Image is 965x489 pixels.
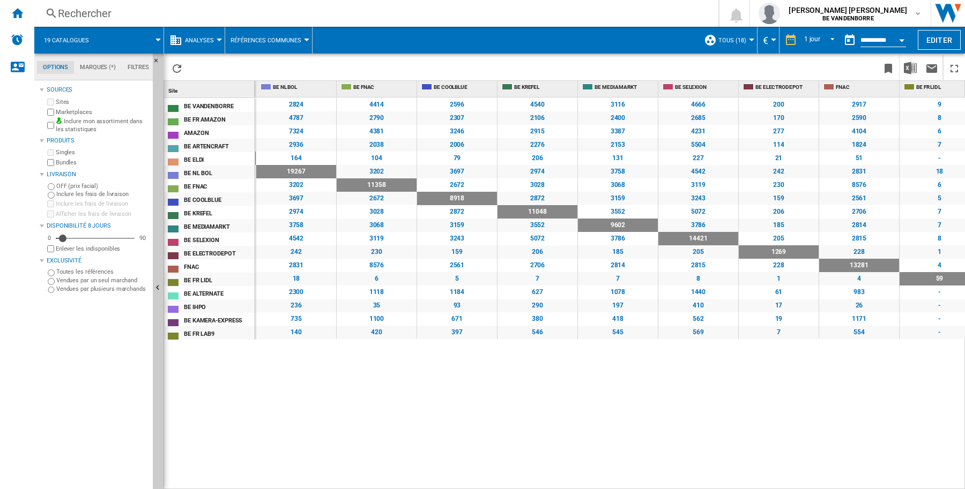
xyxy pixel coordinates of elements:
input: Afficher les frais de livraison [47,245,54,252]
div: BE KREFEL [184,207,254,218]
span: Analyses [185,37,214,44]
input: Afficher les frais de livraison [47,210,54,217]
div: 983 [819,285,899,299]
div: 1118 [337,285,417,299]
div: 1100 [337,312,417,326]
div: FNAC [821,81,899,94]
div: 170 [739,111,819,125]
div: 418 [578,312,658,326]
div: BE ELECTRODEPOT [741,81,819,94]
div: 11358 [337,178,417,192]
label: Inclure les frais de livraison [56,200,149,208]
div: 569 [658,326,738,339]
label: Toutes les références [56,268,149,276]
div: 562 [658,312,738,326]
div: 131 [578,152,658,165]
div: Rechercher [58,6,691,21]
div: 2974 [256,205,336,219]
div: Sources [47,86,149,94]
div: 228 [819,245,899,259]
label: Enlever les indisponibles [56,245,149,253]
div: € [763,27,774,54]
div: 2915 [498,125,577,138]
div: 159 [417,245,497,259]
div: 8576 [819,178,899,192]
div: 2006 [417,138,497,152]
div: 2672 [417,178,497,192]
div: 4542 [658,165,738,178]
span: Site [168,88,177,94]
div: 242 [256,245,336,259]
div: Exclusivité [47,257,149,265]
div: 7324 [256,125,336,138]
button: Open calendar [892,29,911,48]
div: 2831 [256,259,336,272]
button: Créer un favoris [878,55,899,80]
span: Références Communes [231,37,301,44]
div: 5504 [658,138,738,152]
div: BE ALTERNATE [184,287,254,298]
div: 230 [337,245,417,259]
div: 2153 [578,138,658,152]
b: BE VANDENBORRE [822,15,874,22]
div: 2814 [819,219,899,232]
div: 4231 [658,125,738,138]
div: 290 [498,299,577,312]
md-slider: Disponibilité [56,233,135,244]
div: 2706 [819,205,899,219]
div: 1078 [578,285,658,299]
div: 206 [498,245,577,259]
div: Références Communes [231,27,307,54]
div: 185 [739,219,819,232]
div: 206 [739,205,819,219]
div: 2872 [417,205,497,219]
div: 8576 [337,259,417,272]
span: BE FNAC [353,84,414,87]
div: 90 [137,234,149,242]
div: 3552 [578,205,658,219]
div: 1 jour [804,35,820,43]
div: Disponibilité 8 Jours [47,222,149,230]
div: 185 [578,245,658,259]
div: 410 [658,299,738,312]
input: Marketplaces [47,109,54,116]
div: 9602 [578,219,658,232]
label: Inclure les frais de livraison [56,190,149,198]
img: alerts-logo.svg [11,33,24,46]
div: 4787 [256,111,336,125]
button: Envoyer ce rapport par email [921,55,942,80]
div: 2561 [819,192,899,205]
div: 0 [45,234,54,242]
div: 227 [658,152,738,165]
div: 2561 [417,259,497,272]
div: 2672 [337,192,417,205]
span: TOUS (18) [718,37,746,44]
md-tab-item: Filtres [122,61,155,74]
div: 61 [739,285,819,299]
label: Singles [56,148,149,156]
span: [PERSON_NAME] [PERSON_NAME] [789,5,907,16]
span: FNAC [836,84,897,87]
div: BE IHPO [184,300,254,312]
div: BE COOLBLUE [184,193,254,205]
input: Inclure les frais de livraison [47,200,54,207]
label: Marketplaces [56,108,149,116]
div: AMAZON [184,126,254,138]
div: 2936 [256,138,336,152]
div: 206 [498,152,577,165]
div: BE FR LAB9 [184,327,254,338]
span: BE MEDIAMARKT [595,84,656,87]
div: 18 [256,272,336,285]
label: Vendues par plusieurs marchands [56,285,149,293]
div: BE NL BOL [258,81,336,94]
div: Livraison [47,170,149,179]
div: 3119 [658,178,738,192]
div: 3246 [417,125,497,138]
button: Editer [918,30,961,50]
div: 3119 [337,232,417,245]
div: 242 [739,165,819,178]
div: Sort None [166,81,255,97]
div: BE FNAC [184,180,254,191]
div: BE SELEXION [660,81,738,94]
div: BE FR LIDL [184,274,254,285]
